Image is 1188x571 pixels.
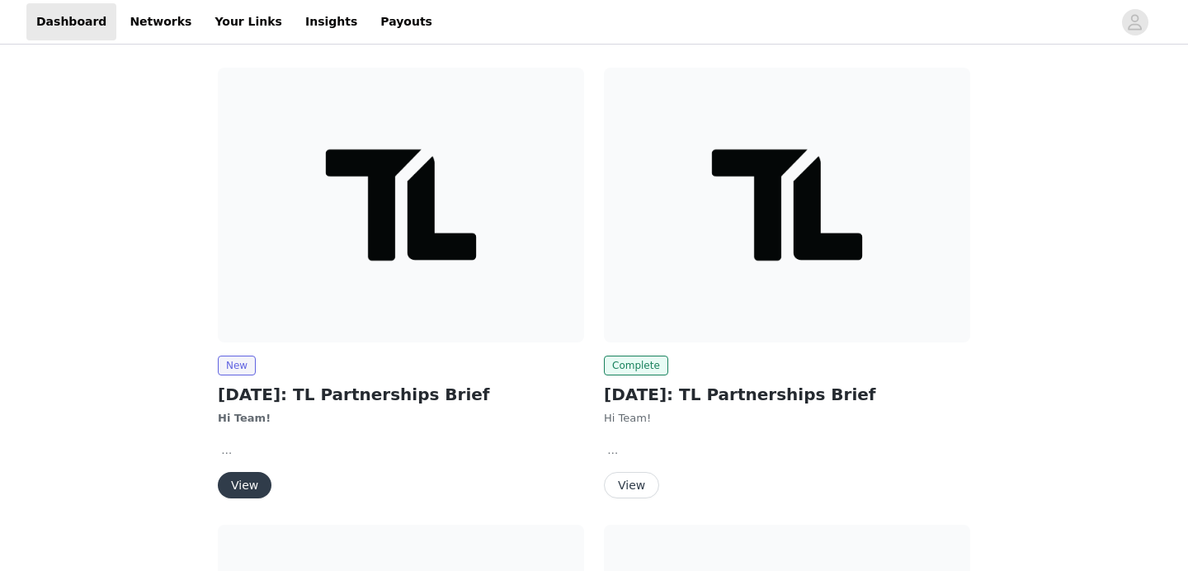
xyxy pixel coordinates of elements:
img: Transparent Labs [218,68,584,342]
p: Hi Team! [604,410,970,427]
a: View [218,479,271,492]
a: Payouts [370,3,442,40]
h2: [DATE]: TL Partnerships Brief [218,382,584,407]
img: Transparent Labs [604,68,970,342]
button: View [218,472,271,498]
span: Complete [604,356,668,375]
a: Insights [295,3,367,40]
span: New [218,356,256,375]
a: Dashboard [26,3,116,40]
a: Networks [120,3,201,40]
button: View [604,472,659,498]
a: Your Links [205,3,292,40]
h2: [DATE]: TL Partnerships Brief [604,382,970,407]
a: View [604,479,659,492]
strong: Hi Team! [218,412,271,424]
div: avatar [1127,9,1143,35]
